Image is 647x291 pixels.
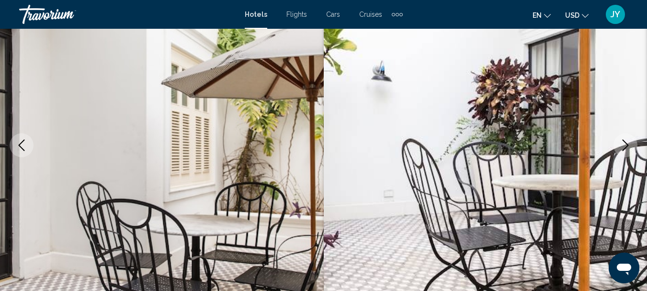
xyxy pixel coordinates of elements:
a: Cruises [359,11,382,18]
button: Extra navigation items [392,7,403,22]
button: User Menu [603,4,628,24]
span: en [533,12,542,19]
a: Flights [286,11,307,18]
a: Travorium [19,5,235,24]
button: Change currency [565,8,589,22]
span: USD [565,12,579,19]
button: Change language [533,8,551,22]
button: Next image [613,133,637,157]
a: Hotels [245,11,267,18]
a: Cars [326,11,340,18]
span: JY [611,10,620,19]
button: Previous image [10,133,34,157]
iframe: Button to launch messaging window [609,253,639,283]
